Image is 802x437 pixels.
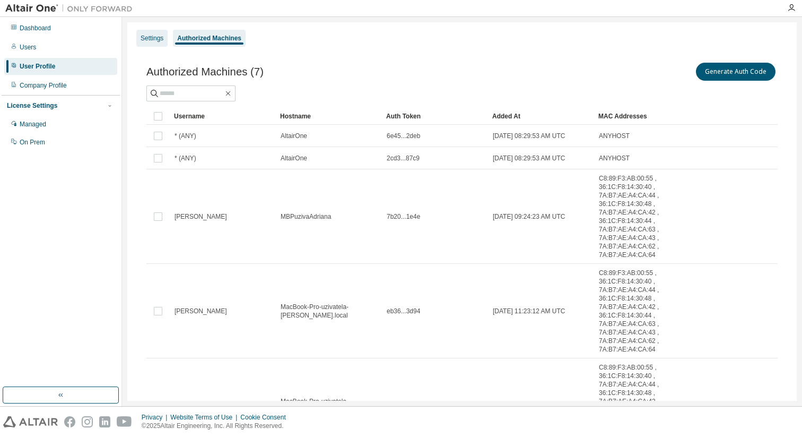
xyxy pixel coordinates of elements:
span: [DATE] 11:23:12 AM UTC [493,307,565,315]
span: C8:89:F3:AB:00:55 , 36:1C:F8:14:30:40 , 7A:B7:AE:A4:CA:44 , 36:1C:F8:14:30:48 , 7A:B7:AE:A4:CA:42... [599,174,660,259]
div: Authorized Machines [177,34,241,42]
div: Cookie Consent [240,413,292,422]
div: Users [20,43,36,52]
div: Dashboard [20,24,51,32]
span: MacBook-Pro-uzivatela-[PERSON_NAME].local [281,397,377,414]
span: MBPuzivaAdriana [281,212,331,221]
img: youtube.svg [117,416,132,427]
div: User Profile [20,62,55,71]
img: instagram.svg [82,416,93,427]
span: eb36...3d94 [387,307,420,315]
img: linkedin.svg [99,416,110,427]
div: Username [174,108,272,125]
span: C8:89:F3:AB:00:55 , 36:1C:F8:14:30:40 , 7A:B7:AE:A4:CA:44 , 36:1C:F8:14:30:48 , 7A:B7:AE:A4:CA:42... [599,269,660,354]
div: Auth Token [386,108,484,125]
span: AltairOne [281,132,307,140]
span: [DATE] 08:29:53 AM UTC [493,132,565,140]
span: [PERSON_NAME] [175,307,227,315]
span: 7b20...1e4e [387,212,420,221]
img: altair_logo.svg [3,416,58,427]
div: License Settings [7,101,57,110]
span: * (ANY) [175,132,196,140]
div: Managed [20,120,46,128]
button: Generate Auth Code [696,63,775,81]
div: Added At [492,108,590,125]
div: Settings [141,34,163,42]
div: Company Profile [20,81,67,90]
span: 2cd3...87c9 [387,154,420,162]
span: [PERSON_NAME] [175,212,227,221]
span: ANYHOST [599,132,630,140]
span: ANYHOST [599,154,630,162]
div: On Prem [20,138,45,147]
div: MAC Addresses [598,108,661,125]
div: Privacy [142,413,170,422]
span: [DATE] 09:24:23 AM UTC [493,212,565,221]
span: * (ANY) [175,154,196,162]
div: Website Terms of Use [170,413,240,422]
p: © 2025 Altair Engineering, Inc. All Rights Reserved. [142,422,292,431]
span: 6e45...2deb [387,132,420,140]
img: Altair One [5,3,138,14]
span: MacBook-Pro-uzivatela-[PERSON_NAME].local [281,303,377,320]
span: Authorized Machines (7) [146,66,264,78]
img: facebook.svg [64,416,75,427]
span: [DATE] 08:29:53 AM UTC [493,154,565,162]
span: AltairOne [281,154,307,162]
div: Hostname [280,108,378,125]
